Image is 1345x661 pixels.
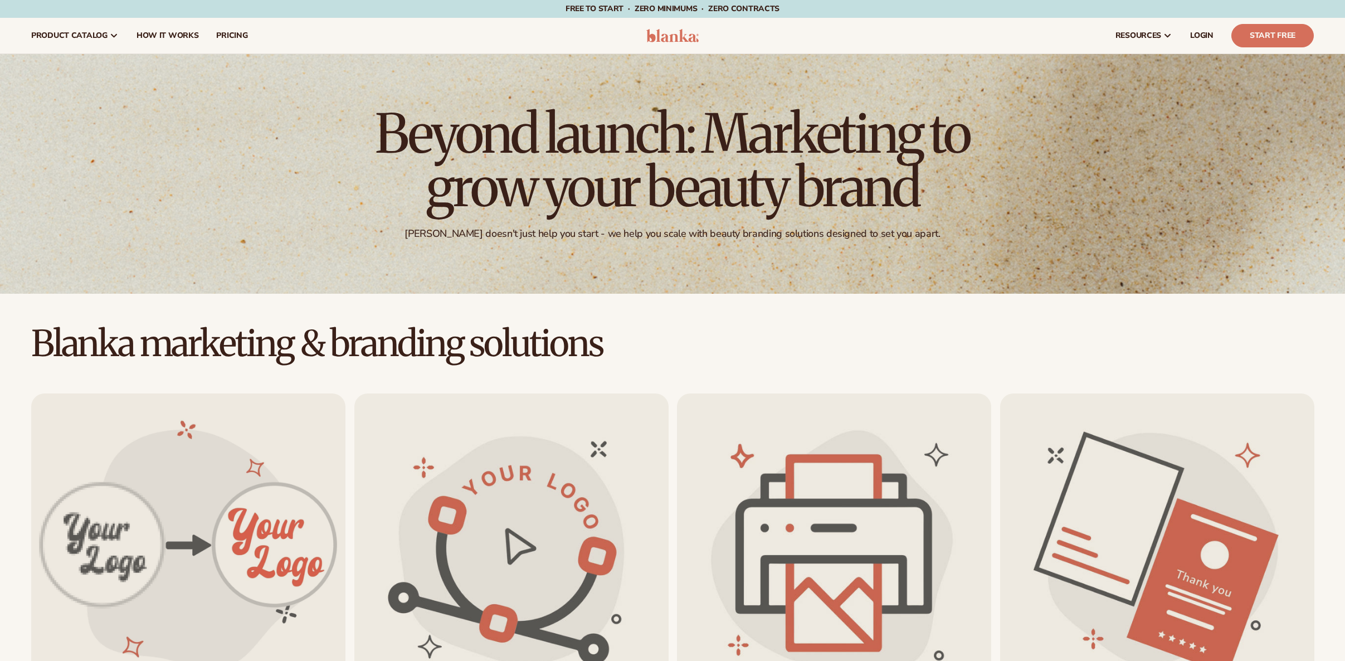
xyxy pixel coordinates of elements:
span: resources [1115,31,1161,40]
a: product catalog [22,18,128,54]
a: LOGIN [1181,18,1222,54]
span: pricing [216,31,247,40]
a: Start Free [1231,24,1314,47]
span: How It Works [137,31,199,40]
span: product catalog [31,31,108,40]
a: resources [1107,18,1181,54]
span: LOGIN [1190,31,1214,40]
a: How It Works [128,18,208,54]
h1: Beyond launch: Marketing to grow your beauty brand [366,107,979,214]
span: Free to start · ZERO minimums · ZERO contracts [566,3,779,14]
div: [PERSON_NAME] doesn't just help you start - we help you scale with beauty branding solutions desi... [405,227,940,240]
img: logo [646,29,699,42]
a: pricing [207,18,256,54]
